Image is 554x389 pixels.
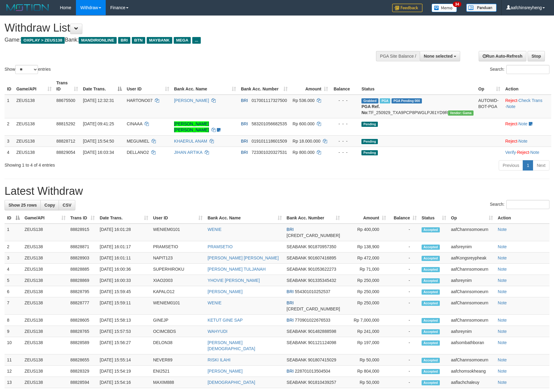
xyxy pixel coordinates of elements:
td: Rp 50,000 [342,354,388,366]
td: · · [503,147,551,158]
span: SEABANK [287,244,307,249]
th: Game/API: activate to sort column ascending [22,212,68,224]
a: [PERSON_NAME] [174,98,209,103]
td: [DATE] 15:59:45 [97,286,151,297]
td: 6 [5,286,22,297]
td: ZEUS138 [22,252,68,264]
a: Note [498,227,507,232]
td: aafChannsomoeurn [449,315,495,326]
span: Accepted [422,340,440,346]
div: - - - [333,97,357,103]
td: ZEUS138 [22,326,68,337]
td: aafChannsomoeurn [449,264,495,275]
a: Note [530,150,539,155]
td: - [388,337,419,354]
span: HARTONO07 [127,98,152,103]
td: ZEUS138 [22,275,68,286]
td: 1 [5,224,22,241]
img: Button%20Memo.svg [432,4,457,12]
a: Note [498,357,507,362]
td: ZEUS138 [14,135,54,147]
th: Action [495,212,549,224]
span: Copy 723301020327531 to clipboard [251,150,287,155]
td: 88828329 [68,366,97,377]
th: Bank Acc. Name: activate to sort column ascending [205,212,284,224]
a: CSV [59,200,75,210]
td: aafChannsomoeurn [449,297,495,315]
span: Copy 019101118601509 to clipboard [251,139,287,144]
th: User ID: activate to sort column ascending [124,77,172,95]
td: [DATE] 16:00:36 [97,264,151,275]
td: TF_250929_TXA9PCP8PWGLPJ61YD9R [359,95,476,118]
span: Pending [361,122,378,127]
td: aafsreynim [449,326,495,337]
td: 88828871 [68,241,97,252]
a: Note [498,278,507,283]
a: Copy [40,200,59,210]
th: Date Trans.: activate to sort column descending [80,77,124,95]
div: - - - [333,138,357,144]
span: Pending [361,150,378,155]
td: - [388,315,419,326]
td: [DATE] 15:58:13 [97,315,151,326]
td: [DATE] 15:57:53 [97,326,151,337]
td: WENIEM0101 [151,224,205,241]
a: Note [498,340,507,345]
td: - [388,354,419,366]
a: Reject [505,139,517,144]
span: Accepted [422,227,440,232]
td: aafsreynim [449,275,495,286]
td: Rp 50,000 [342,377,388,388]
td: ZEUS138 [14,118,54,135]
td: 2 [5,241,22,252]
span: Accepted [422,278,440,283]
a: Reject [505,98,517,103]
td: AUTOWD-BOT-PGA [476,95,503,118]
span: SEABANK [287,357,307,362]
span: 88675500 [56,98,75,103]
a: PRAMSETIO [207,244,232,249]
td: [DATE] 16:01:11 [97,252,151,264]
td: [DATE] 15:54:19 [97,366,151,377]
td: KAPALO12 [151,286,205,297]
th: Bank Acc. Name: activate to sort column ascending [172,77,238,95]
span: 88828712 [56,139,75,144]
td: 11 [5,354,22,366]
span: 88829054 [56,150,75,155]
td: 10 [5,337,22,354]
td: ZEUS138 [22,224,68,241]
td: 3 [5,252,22,264]
td: ZEUS138 [22,315,68,326]
th: Bank Acc. Number: activate to sort column ascending [238,77,290,95]
span: None selected [424,54,453,59]
td: GINEJP [151,315,205,326]
td: 12 [5,366,22,377]
a: [PERSON_NAME][DEMOGRAPHIC_DATA] [207,340,255,351]
span: Copy 343401042797536 to clipboard [287,306,340,311]
td: Rp 71,000 [342,264,388,275]
th: Amount: activate to sort column ascending [342,212,388,224]
span: BRI [118,37,130,44]
button: None selected [420,51,460,61]
a: Verify [505,150,516,155]
td: Rp 241,000 [342,326,388,337]
span: SEABANK [287,267,307,272]
td: OCIMCBDS [151,326,205,337]
a: WENIE [207,300,221,305]
td: · · [503,95,551,118]
td: [DATE] 16:00:33 [97,275,151,286]
a: Note [518,121,528,126]
td: aaflachchaleuy [449,377,495,388]
span: Copy 228701013504504 to clipboard [295,369,330,374]
span: Accepted [422,245,440,250]
td: SUPERHIROKU [151,264,205,275]
span: Copy 901335345432 to clipboard [308,278,336,283]
td: ZEUS138 [14,95,54,118]
a: Note [498,318,507,323]
span: [DATE] 16:03:34 [83,150,114,155]
td: XIAO2003 [151,275,205,286]
span: Accepted [422,318,440,323]
span: Grabbed [361,98,378,103]
span: MAYBANK [147,37,172,44]
a: JIHAN ARTIKA [174,150,202,155]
